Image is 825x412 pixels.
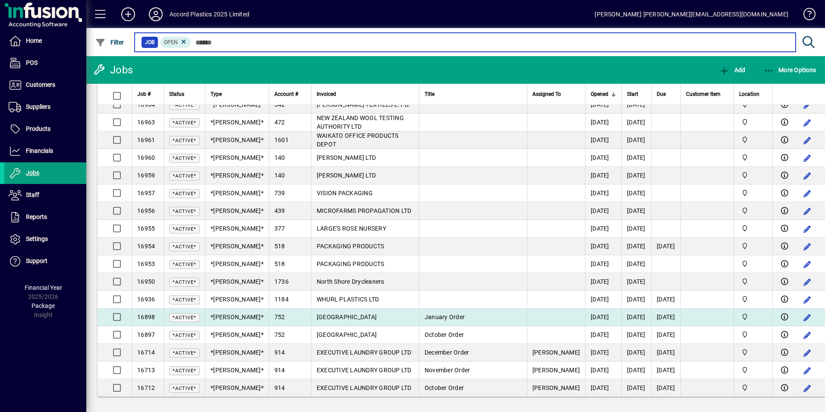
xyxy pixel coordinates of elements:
span: Accord Plastics [739,259,767,269]
span: Accord Plastics [739,312,767,322]
span: 140 [274,154,285,161]
a: POS [4,52,86,74]
span: Type [211,89,222,99]
span: 472 [274,119,285,126]
td: [DATE] [651,361,680,379]
td: [DATE] [621,308,651,326]
span: January Order [425,314,465,320]
span: 16961 [137,136,155,143]
td: [DATE] [585,361,621,379]
td: [DATE] [651,344,680,361]
button: Edit [800,364,814,377]
span: 16954 [137,243,155,250]
span: Accord Plastics [739,330,767,339]
td: [DATE] [621,255,651,273]
span: 16713 [137,367,155,374]
td: [DATE] [651,308,680,326]
span: [PERSON_NAME] [532,384,580,391]
td: [DATE] [621,291,651,308]
span: 439 [274,207,285,214]
a: Support [4,250,86,272]
span: Staff [26,191,39,198]
td: [DATE] [621,361,651,379]
span: *[PERSON_NAME]* [211,331,264,338]
span: VISION PACKAGING [317,190,373,196]
span: Assigned To [532,89,561,99]
span: *[PERSON_NAME]* [211,278,264,285]
span: 752 [274,314,285,320]
div: [PERSON_NAME] [PERSON_NAME][EMAIL_ADDRESS][DOMAIN_NAME] [595,7,788,21]
button: Edit [800,381,814,395]
td: [DATE] [585,131,621,149]
a: Reports [4,206,86,228]
button: Edit [800,311,814,324]
td: [DATE] [621,273,651,291]
td: [DATE] [621,220,651,238]
td: [DATE] [651,238,680,255]
span: 16898 [137,314,155,320]
span: North Shore Drycleaners [317,278,384,285]
div: Invoiced [317,89,414,99]
span: 16953 [137,260,155,267]
td: [DATE] [585,273,621,291]
span: [PERSON_NAME] LTD [317,154,376,161]
td: [DATE] [585,202,621,220]
span: *[PERSON_NAME]* [211,154,264,161]
span: 914 [274,367,285,374]
span: Status [169,89,184,99]
span: 16959 [137,172,155,179]
span: WAIKATO OFFICE PRODUCTS DEPOT [317,132,399,148]
td: [DATE] [585,326,621,344]
span: Accord Plastics [739,365,767,375]
span: November Order [425,367,470,374]
span: Accord Plastics [739,295,767,304]
button: Add [114,6,142,22]
td: [DATE] [585,344,621,361]
span: 1736 [274,278,289,285]
button: Filter [93,35,126,50]
span: Suppliers [26,103,50,110]
span: 16957 [137,190,155,196]
a: Products [4,118,86,140]
span: LARGE'S ROSE NURSERY [317,225,386,232]
span: 16960 [137,154,155,161]
span: 16714 [137,349,155,356]
span: *[PERSON_NAME]* [211,349,264,356]
span: *[PERSON_NAME]* [211,296,264,303]
button: Edit [800,240,814,254]
span: Job # [137,89,151,99]
td: [DATE] [621,131,651,149]
button: Edit [800,169,814,183]
span: 16950 [137,278,155,285]
span: 518 [274,260,285,267]
div: Assigned To [532,89,580,99]
a: Knowledge Base [797,2,814,30]
td: [DATE] [621,344,651,361]
span: Customers [26,81,55,88]
span: Add [719,67,745,73]
span: Package [31,302,55,309]
span: *[PERSON_NAME]* [211,367,264,374]
span: 1601 [274,136,289,143]
span: More Options [764,67,816,73]
button: Edit [800,293,814,307]
span: *[PERSON_NAME]* [211,172,264,179]
span: *[PERSON_NAME]* [211,119,264,126]
td: [DATE] [651,291,680,308]
div: Jobs [93,63,133,77]
span: PACKAGING PRODUCTS [317,243,384,250]
button: Edit [800,204,814,218]
td: [DATE] [621,238,651,255]
div: Due [657,89,675,99]
span: Accord Plastics [739,277,767,286]
div: Start [627,89,646,99]
span: Due [657,89,666,99]
td: [DATE] [621,167,651,184]
div: Accord Plastics 2025 Limited [170,7,249,21]
span: WHURL PLASTICS LTD [317,296,379,303]
span: Customer Item [686,89,721,99]
button: Edit [800,116,814,130]
span: Accord Plastics [739,135,767,145]
td: [DATE] [585,114,621,131]
span: 16956 [137,207,155,214]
